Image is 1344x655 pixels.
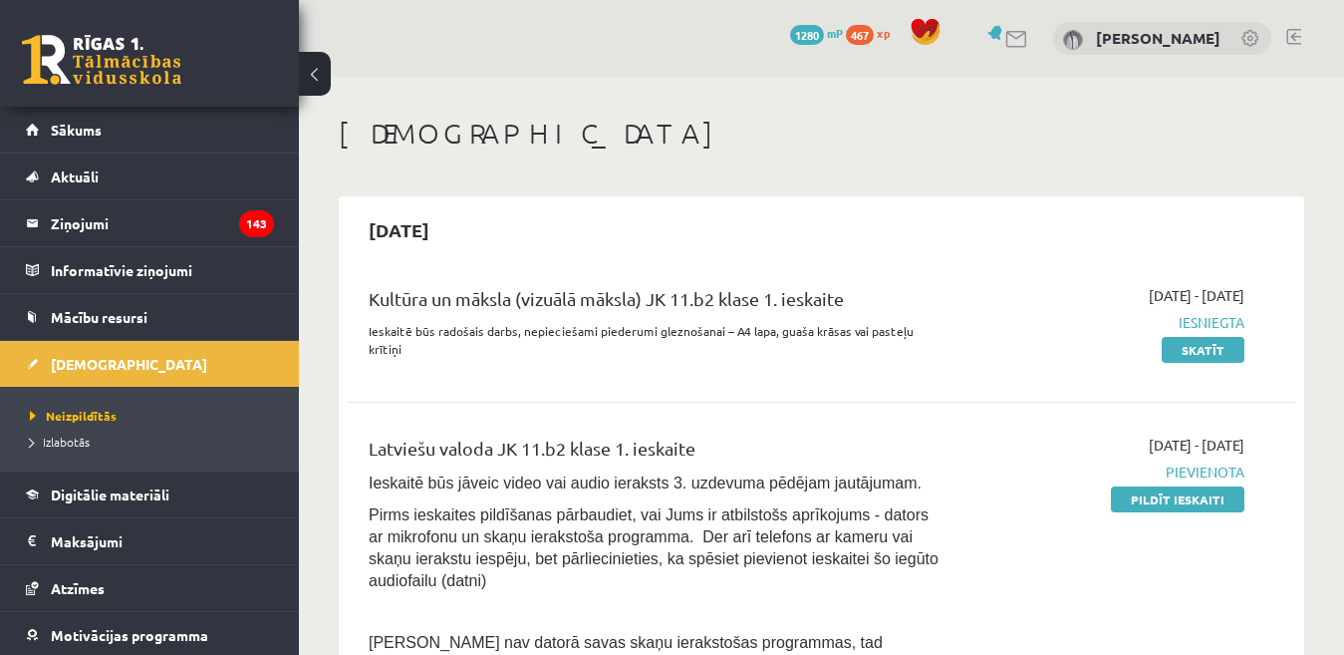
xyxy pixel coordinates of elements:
a: Informatīvie ziņojumi [26,247,274,293]
a: Atzīmes [26,565,274,611]
legend: Ziņojumi [51,200,274,246]
i: 143 [239,210,274,237]
a: Sākums [26,107,274,153]
span: 467 [846,25,874,45]
span: Mācību resursi [51,308,147,326]
legend: Informatīvie ziņojumi [51,247,274,293]
h2: [DATE] [349,206,449,253]
span: [DATE] - [DATE] [1149,435,1244,456]
span: Atzīmes [51,579,105,597]
a: Pildīt ieskaiti [1111,487,1244,512]
span: mP [827,25,843,41]
div: Latviešu valoda JK 11.b2 klase 1. ieskaite [369,435,942,472]
span: Sākums [51,121,102,139]
a: Aktuāli [26,154,274,199]
span: [DEMOGRAPHIC_DATA] [51,355,207,373]
a: Izlabotās [30,433,279,451]
span: Neizpildītās [30,408,117,424]
a: Ziņojumi143 [26,200,274,246]
p: Ieskaitē būs radošais darbs, nepieciešami piederumi gleznošanai – A4 lapa, guaša krāsas vai paste... [369,322,942,358]
span: Izlabotās [30,434,90,450]
a: [DEMOGRAPHIC_DATA] [26,341,274,387]
a: Digitālie materiāli [26,472,274,517]
a: Mācību resursi [26,294,274,340]
span: Iesniegta [972,312,1244,333]
span: 1280 [790,25,824,45]
span: Digitālie materiāli [51,486,169,503]
a: 467 xp [846,25,900,41]
img: Aigars Kleinbergs [1063,30,1083,50]
span: Motivācijas programma [51,626,208,644]
span: Pievienota [972,462,1244,483]
span: Aktuāli [51,167,99,185]
a: Maksājumi [26,518,274,564]
a: Neizpildītās [30,407,279,425]
a: Rīgas 1. Tālmācības vidusskola [22,35,181,85]
span: [DATE] - [DATE] [1149,285,1244,306]
span: Ieskaitē būs jāveic video vai audio ieraksts 3. uzdevuma pēdējam jautājumam. [369,475,922,491]
span: xp [877,25,890,41]
a: Skatīt [1162,337,1244,363]
span: Pirms ieskaites pildīšanas pārbaudiet, vai Jums ir atbilstošs aprīkojums - dators ar mikrofonu un... [369,506,939,589]
legend: Maksājumi [51,518,274,564]
div: Kultūra un māksla (vizuālā māksla) JK 11.b2 klase 1. ieskaite [369,285,942,322]
h1: [DEMOGRAPHIC_DATA] [339,117,1304,151]
a: 1280 mP [790,25,843,41]
a: [PERSON_NAME] [1096,28,1220,48]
